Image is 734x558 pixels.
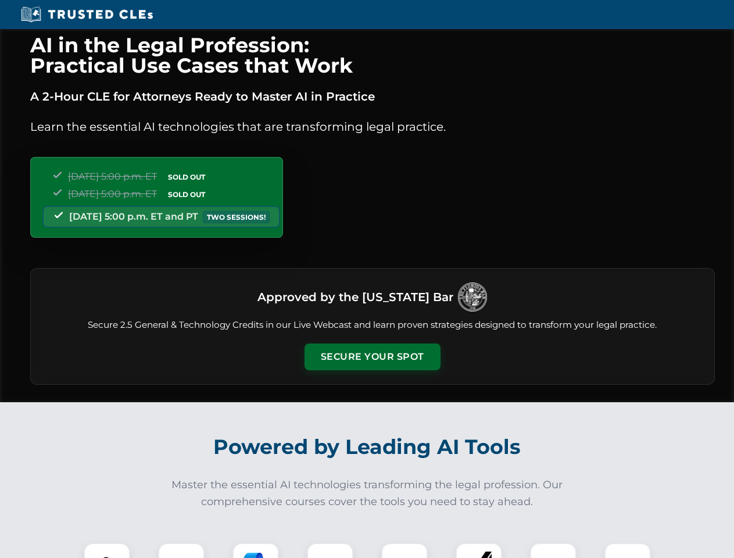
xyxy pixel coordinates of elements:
button: Secure Your Spot [305,344,441,370]
img: Trusted CLEs [17,6,156,23]
h1: AI in the Legal Profession: Practical Use Cases that Work [30,35,715,76]
span: SOLD OUT [164,171,209,183]
img: Logo [458,282,487,312]
span: [DATE] 5:00 p.m. ET [68,188,157,199]
p: Master the essential AI technologies transforming the legal profession. Our comprehensive courses... [164,477,571,510]
p: Secure 2.5 General & Technology Credits in our Live Webcast and learn proven strategies designed ... [45,319,700,332]
p: A 2-Hour CLE for Attorneys Ready to Master AI in Practice [30,87,715,106]
p: Learn the essential AI technologies that are transforming legal practice. [30,117,715,136]
h3: Approved by the [US_STATE] Bar [257,287,453,307]
h2: Powered by Leading AI Tools [45,427,689,467]
span: [DATE] 5:00 p.m. ET [68,171,157,182]
span: SOLD OUT [164,188,209,201]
